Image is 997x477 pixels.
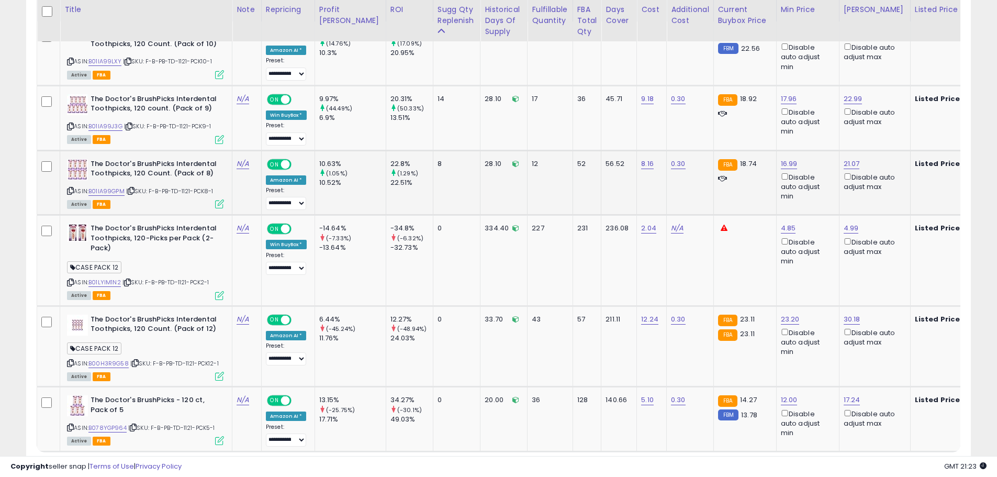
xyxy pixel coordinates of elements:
[532,395,564,405] div: 36
[781,159,798,169] a: 16.99
[10,462,182,472] div: seller snap | |
[237,159,249,169] a: N/A
[781,408,831,438] div: Disable auto adjust min
[67,437,91,446] span: All listings currently available for purchase on Amazon
[390,315,433,324] div: 12.27%
[67,94,224,143] div: ASIN:
[67,315,224,380] div: ASIN:
[67,94,88,115] img: 5112hUEln5L._SL40_.jpg
[740,94,757,104] span: 18.92
[319,224,386,233] div: -14.64%
[915,159,962,169] b: Listed Price:
[671,223,684,234] a: N/A
[67,224,224,298] div: ASIN:
[740,395,757,405] span: 14.27
[781,106,831,137] div: Disable auto adjust min
[718,329,737,341] small: FBA
[606,4,632,26] div: Days Cover
[319,395,386,405] div: 13.15%
[91,315,218,337] b: The Doctor's BrushPicks Interdental Toothpicks, 120 Count. (Pack of 12)
[122,278,209,286] span: | SKU: F-B-PB-TD-1121-PCK2-1
[266,252,307,275] div: Preset:
[67,135,91,144] span: All listings currently available for purchase on Amazon
[67,372,91,381] span: All listings currently available for purchase on Amazon
[237,94,249,104] a: N/A
[10,461,49,471] strong: Copyright
[126,187,214,195] span: | SKU: F-B-PB-TD-1121-PCK8-1
[438,224,473,233] div: 0
[781,171,831,202] div: Disable auto adjust min
[64,4,228,15] div: Title
[326,39,351,48] small: (14.76%)
[606,395,629,405] div: 140.66
[915,314,962,324] b: Listed Price:
[91,159,218,181] b: The Doctor's BrushPicks Interdental Toothpicks, 120 Count. (Pack of 8)
[532,94,564,104] div: 17
[718,159,737,171] small: FBA
[290,315,307,324] span: OFF
[641,4,662,15] div: Cost
[915,395,962,405] b: Listed Price:
[67,315,88,336] img: 41CkT4WJJNL._SL40_.jpg
[319,415,386,424] div: 17.71%
[67,159,88,180] img: 51cDtYbz0dL._SL40_.jpg
[266,122,307,146] div: Preset:
[290,95,307,104] span: OFF
[781,4,835,15] div: Min Price
[641,94,654,104] a: 9.18
[397,169,418,178] small: (1.29%)
[718,395,737,407] small: FBA
[237,4,257,15] div: Note
[390,113,433,123] div: 13.51%
[397,406,422,414] small: (-30.1%)
[268,225,281,234] span: ON
[326,406,355,414] small: (-25.75%)
[390,4,429,15] div: ROI
[641,159,654,169] a: 8.16
[326,169,348,178] small: (1.05%)
[718,4,772,26] div: Current Buybox Price
[844,314,860,325] a: 30.18
[290,225,307,234] span: OFF
[485,224,519,233] div: 334.40
[781,395,798,405] a: 12.00
[390,415,433,424] div: 49.03%
[88,187,125,196] a: B01IA99GPM
[532,4,568,26] div: Fulfillable Quantity
[844,4,906,15] div: [PERSON_NAME]
[237,395,249,405] a: N/A
[237,223,249,234] a: N/A
[671,314,686,325] a: 0.30
[128,424,215,432] span: | SKU: F-B-PB-TD-1121-PCK5-1
[577,315,593,324] div: 57
[266,342,307,366] div: Preset:
[67,71,91,80] span: All listings currently available for purchase on Amazon
[390,243,433,252] div: -32.73%
[67,261,121,273] span: CASE PACK 12
[397,104,424,113] small: (50.33%)
[606,159,629,169] div: 56.52
[93,291,110,300] span: FBA
[718,315,737,326] small: FBA
[485,395,519,405] div: 20.00
[319,334,386,343] div: 11.76%
[844,106,902,127] div: Disable auto adjust max
[136,461,182,471] a: Privacy Policy
[485,315,519,324] div: 33.70
[781,327,831,357] div: Disable auto adjust min
[718,409,738,420] small: FBM
[268,95,281,104] span: ON
[641,223,656,234] a: 2.04
[319,94,386,104] div: 9.97%
[91,224,218,256] b: The Doctor's BrushPicks Interdental Toothpicks, 120-Picks per Pack (2-Pack)
[266,240,307,249] div: Win BuyBox *
[67,342,121,354] span: CASE PACK 12
[93,372,110,381] span: FBA
[390,48,433,58] div: 20.95%
[89,461,134,471] a: Terms of Use
[91,94,218,116] b: The Doctor's BrushPicks Interdental Toothpicks, 120 count. (Pack of 9)
[319,159,386,169] div: 10.63%
[532,224,564,233] div: 227
[577,94,593,104] div: 36
[781,236,831,267] div: Disable auto adjust min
